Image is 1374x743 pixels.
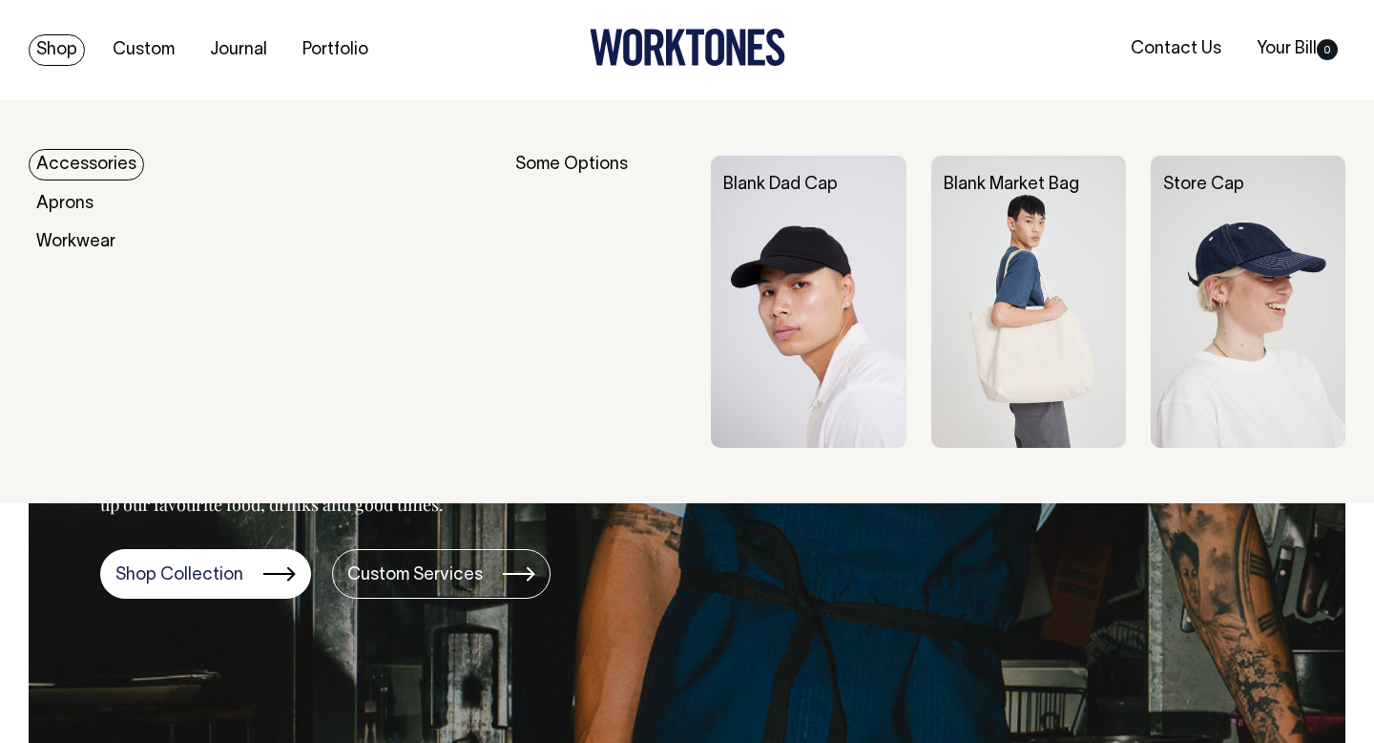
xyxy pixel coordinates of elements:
[1317,39,1338,60] span: 0
[711,156,906,448] img: Blank Dad Cap
[295,34,376,66] a: Portfolio
[332,549,551,599] a: Custom Services
[105,34,182,66] a: Custom
[931,156,1126,448] img: Blank Market Bag
[100,549,311,599] a: Shop Collection
[1249,33,1345,65] a: Your Bill0
[1163,177,1244,193] a: Store Cap
[29,226,123,258] a: Workwear
[944,177,1079,193] a: Blank Market Bag
[1151,156,1345,448] img: Store Cap
[515,156,686,448] div: Some Options
[202,34,275,66] a: Journal
[29,188,101,220] a: Aprons
[29,149,144,180] a: Accessories
[723,177,838,193] a: Blank Dad Cap
[29,34,85,66] a: Shop
[1123,33,1229,65] a: Contact Us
